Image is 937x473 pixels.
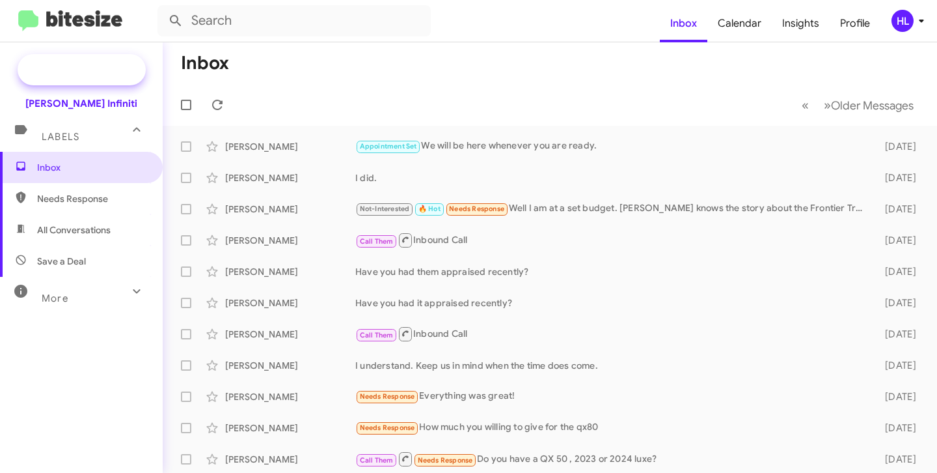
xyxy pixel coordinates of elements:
div: Inbound Call [355,326,870,342]
div: [PERSON_NAME] Infiniti [25,97,137,110]
span: Labels [42,131,79,143]
div: [PERSON_NAME] [225,140,355,153]
span: All Conversations [37,223,111,236]
div: [PERSON_NAME] [225,296,355,309]
span: Needs Response [449,205,504,213]
div: [PERSON_NAME] [225,328,355,341]
div: Have you had them appraised recently? [355,265,870,278]
input: Search [157,5,431,36]
div: Have you had it appraised recently? [355,296,870,309]
h1: Inbox [181,53,229,74]
div: [DATE] [870,296,927,309]
a: Insights [772,5,830,42]
div: [DATE] [870,390,927,403]
div: Do you have a QX 50 , 2023 or 2024 luxe? [355,451,870,467]
div: [PERSON_NAME] [225,234,355,247]
div: Well I am at a set budget. [PERSON_NAME] knows the story about the Frontier Truck. Currently I ca... [355,201,870,216]
span: 🔥 Hot [418,205,441,213]
div: [DATE] [870,265,927,278]
span: Not-Interested [360,205,410,213]
span: » [824,97,831,113]
div: HL [891,10,914,32]
div: [PERSON_NAME] [225,422,355,435]
div: [DATE] [870,422,927,435]
div: [DATE] [870,203,927,216]
span: Call Them [360,331,394,339]
a: Calendar [707,5,772,42]
button: Previous [794,92,817,119]
span: Needs Response [418,456,473,465]
button: Next [816,92,921,119]
span: « [802,97,809,113]
div: [PERSON_NAME] [225,203,355,216]
div: [DATE] [870,453,927,466]
a: Special Campaign [18,54,146,85]
div: [PERSON_NAME] [225,453,355,466]
div: We will be here whenever you are ready. [355,139,870,154]
div: [DATE] [870,234,927,247]
a: Inbox [660,5,707,42]
div: I did. [355,171,870,184]
span: Call Them [360,456,394,465]
span: Inbox [37,161,148,174]
span: Needs Response [360,423,415,432]
div: Inbound Call [355,232,870,248]
span: Save a Deal [37,255,86,268]
span: Needs Response [37,192,148,205]
div: Everything was great! [355,389,870,404]
div: [DATE] [870,359,927,372]
span: Special Campaign [57,63,135,76]
button: HL [880,10,923,32]
div: How much you willing to give for the qx80 [355,420,870,435]
span: More [42,293,68,304]
div: I understand. Keep us in mind when the time does come. [355,359,870,372]
div: [DATE] [870,328,927,341]
nav: Page navigation example [794,92,921,119]
a: Profile [830,5,880,42]
span: Call Them [360,237,394,246]
div: [DATE] [870,171,927,184]
div: [DATE] [870,140,927,153]
div: [PERSON_NAME] [225,359,355,372]
div: [PERSON_NAME] [225,390,355,403]
span: Appointment Set [360,142,417,150]
span: Needs Response [360,392,415,401]
div: [PERSON_NAME] [225,171,355,184]
div: [PERSON_NAME] [225,265,355,278]
span: Older Messages [831,98,914,113]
